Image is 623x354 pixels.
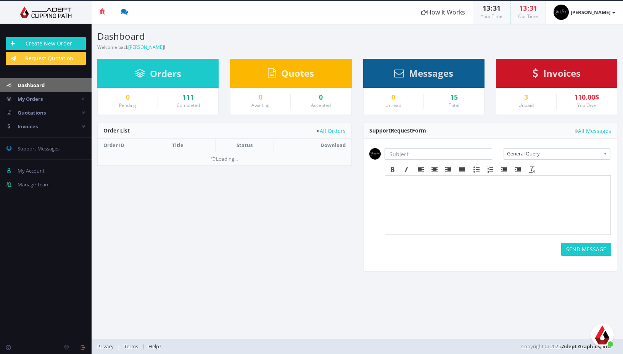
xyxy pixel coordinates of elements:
a: 3 [502,94,551,101]
a: Create New Order [6,37,86,50]
a: 0 [103,94,152,101]
span: Invoices [543,67,581,79]
div: Increase indent [511,165,525,175]
a: [PERSON_NAME] [128,44,164,50]
div: Italic [399,165,413,175]
small: You Owe [577,102,596,108]
a: Request Quotation [6,52,86,65]
span: My Orders [18,95,43,102]
span: Dashboard [18,82,45,89]
small: Unpaid [518,102,534,108]
span: : [490,3,493,13]
span: Manage Team [18,181,50,188]
span: My Account [18,167,45,174]
th: Title [166,139,215,152]
div: Align center [428,165,441,175]
span: General Query [507,149,600,158]
img: timthumb.php [554,5,569,20]
button: SEND MESSAGE [561,243,611,256]
span: Quotes [281,67,314,79]
a: All Orders [317,128,346,134]
span: Messages [409,67,453,79]
img: timthumb.php [369,148,381,160]
span: 13 [483,3,490,13]
a: [PERSON_NAME] [546,1,623,24]
small: Your Time [481,13,502,19]
div: 15 [430,94,478,101]
span: 31 [493,3,501,13]
a: All Messages [575,128,611,134]
span: Orders [150,67,181,80]
iframe: Rich Text Area. Press ALT-F9 for menu. Press ALT-F10 for toolbar. Press ALT-0 for help [385,176,611,234]
div: Clear formatting [525,165,539,175]
span: Request [391,127,412,134]
small: Awaiting [251,102,270,108]
strong: [PERSON_NAME] [571,9,610,16]
th: Order ID [98,139,166,152]
div: Justify [455,165,469,175]
th: Download [274,139,351,152]
div: Numbered list [483,165,497,175]
a: How It Works [413,1,473,24]
a: Adept Graphics, Inc. [562,343,612,350]
a: 0 [369,94,418,101]
small: Completed [177,102,200,108]
a: 111 [164,94,212,101]
a: Invoices [533,71,581,78]
small: Unread [385,102,401,108]
div: 110.00$ [562,94,611,101]
a: Messages [394,71,453,78]
h3: Dashboard [97,31,352,41]
a: Quotes [268,71,314,78]
small: Total [449,102,459,108]
span: Copyright © 2025, [521,343,612,350]
th: Status [215,139,274,152]
div: | | [97,339,444,354]
span: 31 [530,3,537,13]
span: 13 [519,3,527,13]
small: Accepted [311,102,331,108]
a: Terms [120,343,142,350]
div: Align right [441,165,455,175]
div: Chat öffnen [591,323,614,346]
img: Adept Graphics [6,6,86,18]
span: Invoices [18,123,38,130]
div: Decrease indent [497,165,511,175]
small: Our Time [518,13,538,19]
a: Privacy [97,343,118,350]
a: 0 [296,94,345,101]
span: Support Form [369,127,426,134]
small: Pending [119,102,136,108]
a: Help? [145,343,165,350]
div: Bold [386,165,399,175]
span: Support Messages [18,145,60,152]
div: Align left [414,165,428,175]
span: : [527,3,530,13]
td: Loading... [98,152,351,165]
span: Quotations [18,109,46,116]
a: Orders [135,72,181,79]
small: Welcome back ! [97,44,165,50]
span: Order List [103,127,130,134]
input: Subject [385,148,492,160]
div: Bullet list [470,165,483,175]
a: 0 [236,94,285,101]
